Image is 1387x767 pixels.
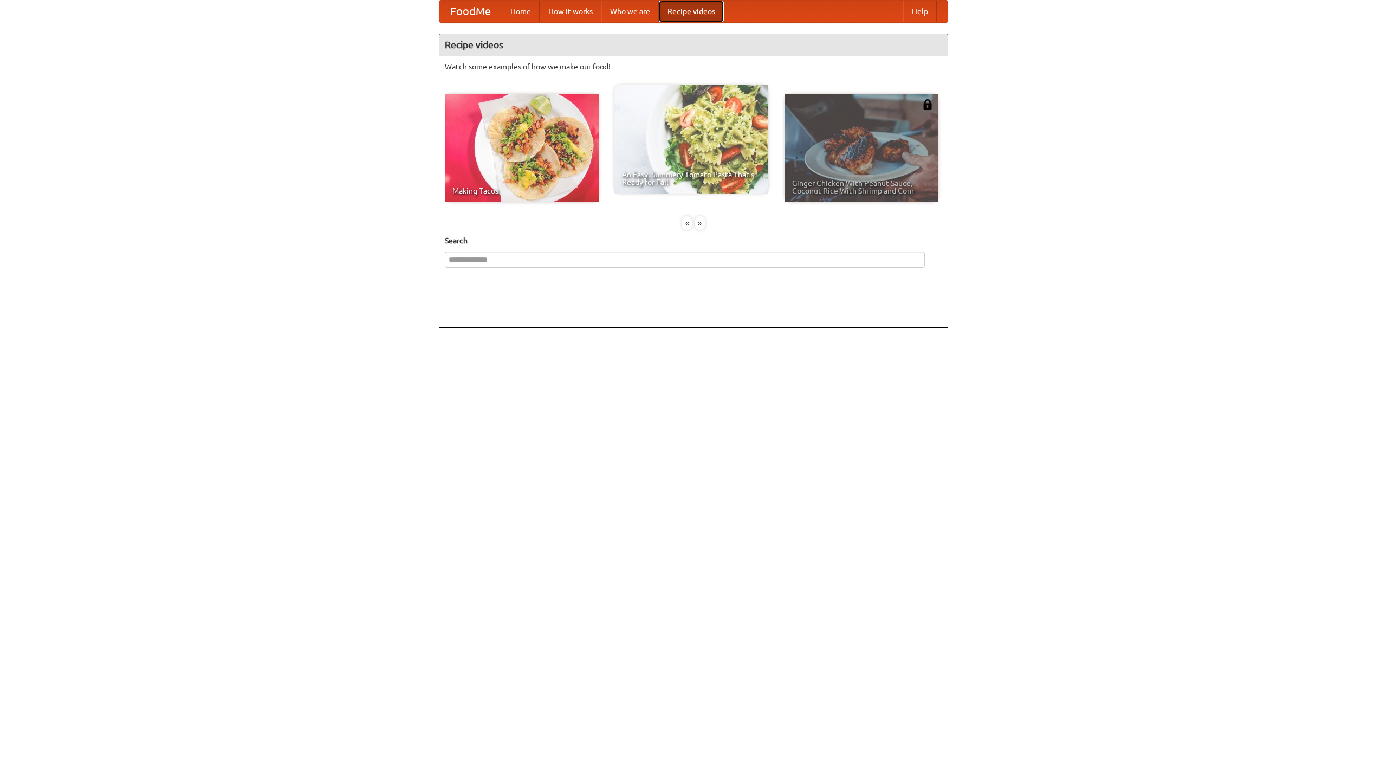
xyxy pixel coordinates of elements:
a: FoodMe [439,1,502,22]
div: « [682,216,692,230]
div: » [695,216,705,230]
h5: Search [445,235,942,246]
a: Who we are [601,1,659,22]
span: Making Tacos [452,187,591,195]
a: Recipe videos [659,1,724,22]
a: An Easy, Summery Tomato Pasta That's Ready for Fall [614,85,768,194]
span: An Easy, Summery Tomato Pasta That's Ready for Fall [622,171,761,186]
a: How it works [540,1,601,22]
a: Home [502,1,540,22]
a: Help [903,1,937,22]
img: 483408.png [922,99,933,110]
p: Watch some examples of how we make our food! [445,61,942,72]
a: Making Tacos [445,94,599,202]
h4: Recipe videos [439,34,948,56]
